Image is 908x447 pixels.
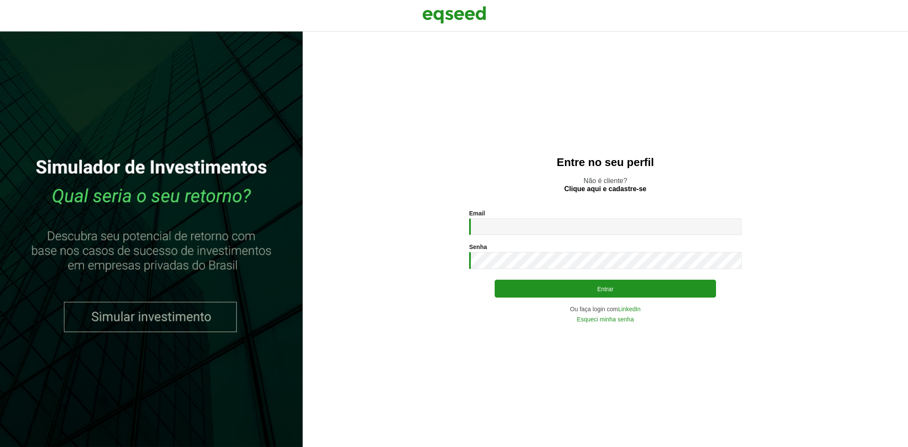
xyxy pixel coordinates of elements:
a: Esqueci minha senha [577,316,634,322]
label: Email [469,210,485,216]
a: LinkedIn [618,306,641,312]
a: Clique aqui e cadastre-se [564,186,647,192]
label: Senha [469,244,487,250]
div: Ou faça login com [469,306,742,312]
img: EqSeed Logo [422,4,486,26]
p: Não é cliente? [320,177,891,193]
button: Entrar [495,280,716,298]
h2: Entre no seu perfil [320,156,891,169]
